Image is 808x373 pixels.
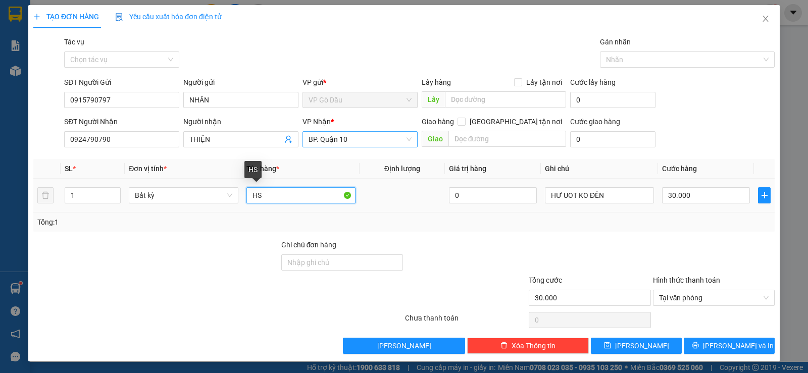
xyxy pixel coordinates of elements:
span: Lấy hàng [422,78,451,86]
label: Tác vụ [64,38,84,46]
strong: ĐỒNG PHƯỚC [80,6,138,14]
span: Xóa Thông tin [512,340,555,351]
input: Ghi chú đơn hàng [281,254,403,271]
button: delete [37,187,54,203]
span: save [604,342,611,350]
span: Giao hàng [422,118,454,126]
label: Cước lấy hàng [570,78,616,86]
input: Cước lấy hàng [570,92,655,108]
span: Bất kỳ [135,188,232,203]
span: SL [65,165,73,173]
span: user-add [284,135,292,143]
th: Ghi chú [541,159,658,179]
span: printer [692,342,699,350]
div: VP gửi [302,77,418,88]
span: ----------------------------------------- [27,55,124,63]
span: 12:03:23 [DATE] [22,73,62,79]
input: VD: Bàn, Ghế [246,187,356,203]
label: Gán nhãn [600,38,631,46]
span: Cước hàng [662,165,697,173]
button: save[PERSON_NAME] [591,338,682,354]
span: close [762,15,770,23]
span: Yêu cầu xuất hóa đơn điện tử [115,13,222,21]
span: BP. Quận 10 [309,132,412,147]
label: Ghi chú đơn hàng [281,241,337,249]
span: 01 Võ Văn Truyện, KP.1, Phường 2 [80,30,139,43]
input: 0 [449,187,537,203]
span: [GEOGRAPHIC_DATA] tận nơi [466,116,566,127]
div: Tổng: 1 [37,217,313,228]
span: VP Nhận [302,118,331,126]
span: VP Gò Dầu [309,92,412,108]
span: In ngày: [3,73,62,79]
button: deleteXóa Thông tin [467,338,589,354]
span: Giao [422,131,448,147]
label: Hình thức thanh toán [653,276,720,284]
span: Tên hàng [246,165,279,173]
span: Hotline: 19001152 [80,45,124,51]
input: Dọc đường [448,131,567,147]
span: plus [759,191,770,199]
span: TẠO ĐƠN HÀNG [33,13,99,21]
span: [PERSON_NAME]: [3,65,107,71]
span: Định lượng [384,165,420,173]
span: [PERSON_NAME] và In [703,340,774,351]
button: [PERSON_NAME] [343,338,465,354]
span: Tổng cước [529,276,562,284]
div: Người nhận [183,116,298,127]
img: logo [4,6,48,50]
span: Giá trị hàng [449,165,486,173]
input: Ghi Chú [545,187,654,203]
div: SĐT Người Nhận [64,116,179,127]
span: delete [500,342,508,350]
div: Người gửi [183,77,298,88]
span: VPGD1309250016 [50,64,107,72]
span: Đơn vị tính [129,165,167,173]
input: Dọc đường [445,91,567,108]
span: Bến xe [GEOGRAPHIC_DATA] [80,16,136,29]
button: printer[PERSON_NAME] và In [684,338,775,354]
img: icon [115,13,123,21]
button: plus [758,187,771,203]
div: HS [244,161,262,178]
span: Lấy tận nơi [522,77,566,88]
div: SĐT Người Gửi [64,77,179,88]
span: Tại văn phòng [659,290,769,305]
span: Lấy [422,91,445,108]
span: [PERSON_NAME] [377,340,431,351]
span: [PERSON_NAME] [615,340,669,351]
input: Cước giao hàng [570,131,655,147]
label: Cước giao hàng [570,118,620,126]
div: Chưa thanh toán [404,312,528,330]
button: Close [751,5,780,33]
span: plus [33,13,40,20]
